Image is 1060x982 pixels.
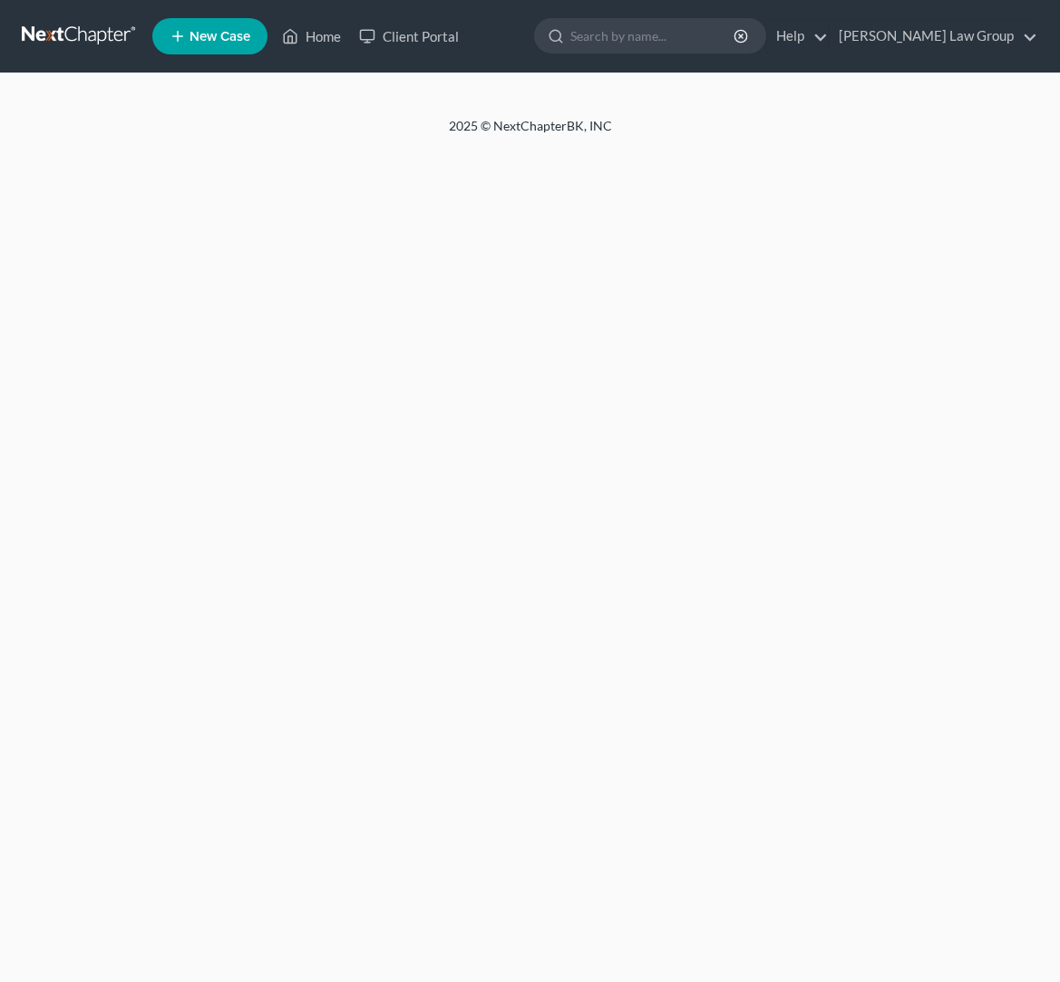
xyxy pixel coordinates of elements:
a: [PERSON_NAME] Law Group [830,20,1037,53]
a: Help [767,20,828,53]
a: Home [273,20,350,53]
a: Client Portal [350,20,468,53]
div: 2025 © NextChapterBK, INC [95,117,966,150]
input: Search by name... [570,19,736,53]
span: New Case [190,30,250,44]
